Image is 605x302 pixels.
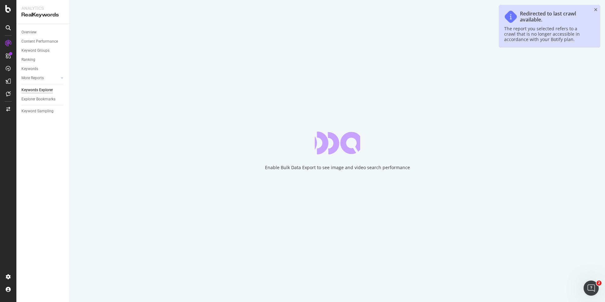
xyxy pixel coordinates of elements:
div: RealKeywords [21,11,65,19]
div: Keyword Groups [21,47,49,54]
div: animation [315,132,360,154]
a: Overview [21,29,65,36]
div: Keywords Explorer [21,87,53,93]
a: Keywords Explorer [21,87,65,93]
a: Ranking [21,56,65,63]
div: close toast [594,8,597,12]
div: The report you selected refers to a crawl that is no longer accessible in accordance with your Bo... [504,26,589,42]
a: Content Performance [21,38,65,45]
div: More Reports [21,75,44,81]
div: Keyword Sampling [21,108,54,115]
a: Explorer Bookmarks [21,96,65,103]
div: Keywords [21,66,38,72]
iframe: Intercom live chat [584,281,599,296]
a: Keyword Sampling [21,108,65,115]
div: Content Performance [21,38,58,45]
a: Keywords [21,66,65,72]
a: Keyword Groups [21,47,65,54]
div: Overview [21,29,37,36]
span: 2 [596,281,602,286]
a: More Reports [21,75,59,81]
div: Analytics [21,5,65,11]
div: Redirected to last crawl available. [520,11,589,23]
div: Explorer Bookmarks [21,96,55,103]
div: Enable Bulk Data Export to see image and video search performance [265,164,410,171]
div: Ranking [21,56,35,63]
